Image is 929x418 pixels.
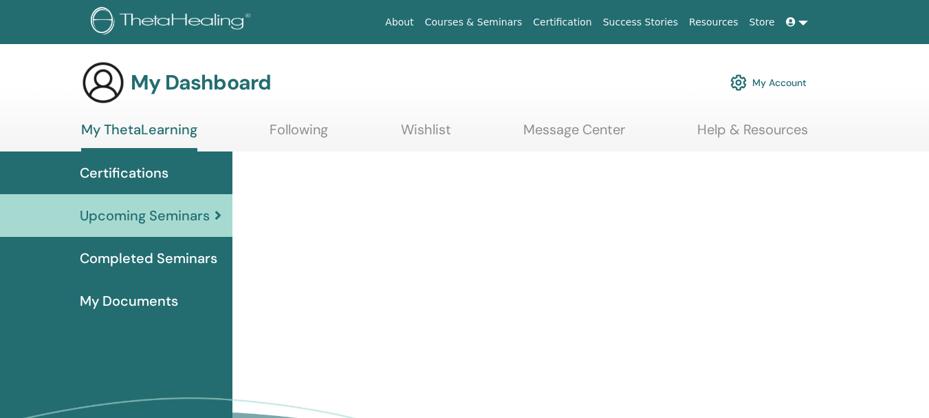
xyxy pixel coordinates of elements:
[730,67,807,98] a: My Account
[80,163,168,183] span: Certifications
[80,248,217,269] span: Completed Seminars
[81,61,125,105] img: generic-user-icon.jpg
[527,10,597,35] a: Certification
[380,10,419,35] a: About
[523,121,625,148] a: Message Center
[131,70,271,95] h3: My Dashboard
[270,121,328,148] a: Following
[744,10,780,35] a: Store
[80,205,210,226] span: Upcoming Seminars
[684,10,744,35] a: Resources
[419,10,528,35] a: Courses & Seminars
[91,7,255,38] img: logo.png
[730,71,747,94] img: cog.svg
[401,121,451,148] a: Wishlist
[598,10,684,35] a: Success Stories
[81,121,197,151] a: My ThetaLearning
[80,291,178,311] span: My Documents
[697,121,808,148] a: Help & Resources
